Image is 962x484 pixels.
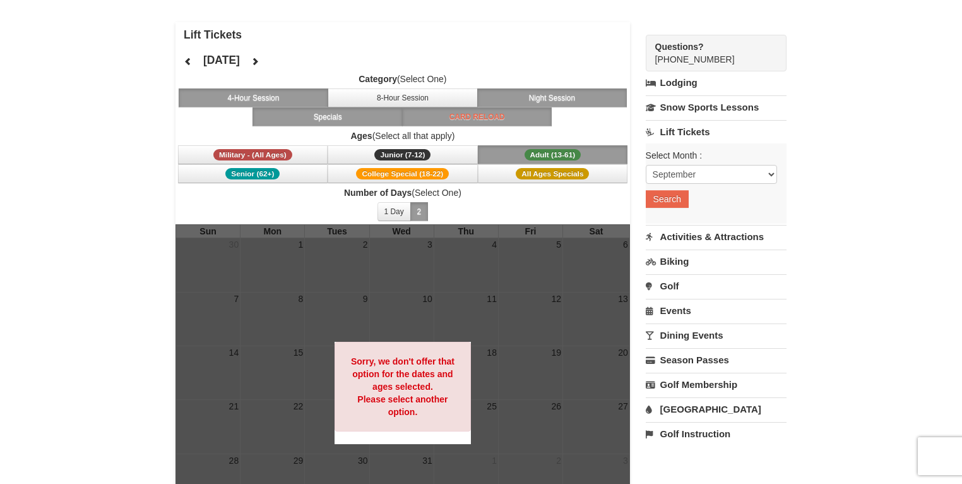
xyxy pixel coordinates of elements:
a: Golf [646,274,787,298]
strong: Sorry, we don't offer that option for the dates and ages selected. Please select another option. [351,356,454,417]
span: Military - (All Ages) [213,149,292,160]
h4: [DATE] [203,54,240,66]
span: Junior (7-12) [374,149,431,160]
a: Golf Instruction [646,422,787,445]
button: Specials [252,107,403,126]
button: Junior (7-12) [328,145,478,164]
span: All Ages Specials [516,168,589,179]
a: Lodging [646,71,787,94]
button: Night Session [477,88,627,107]
button: Card Reload [402,107,552,126]
label: (Select One) [175,186,630,199]
span: College Special (18-22) [356,168,449,179]
a: Golf Membership [646,373,787,396]
button: College Special (18-22) [328,164,478,183]
strong: Ages [350,131,372,141]
button: Search [646,190,689,208]
label: Select Month : [646,149,777,162]
button: 8-Hour Session [328,88,478,107]
strong: Number of Days [344,188,412,198]
strong: Questions? [655,42,704,52]
span: Adult (13-61) [525,149,581,160]
span: [PHONE_NUMBER] [655,40,764,64]
button: Military - (All Ages) [178,145,328,164]
a: Activities & Attractions [646,225,787,248]
span: Senior (62+) [225,168,280,179]
a: [GEOGRAPHIC_DATA] [646,397,787,421]
button: 1 Day [377,202,411,221]
label: (Select One) [175,73,630,85]
button: 4-Hour Session [179,88,329,107]
a: Events [646,299,787,322]
a: Biking [646,250,787,273]
label: (Select all that apply) [175,130,630,142]
h4: Lift Tickets [184,28,630,41]
button: All Ages Specials [478,164,628,183]
button: Adult (13-61) [478,145,628,164]
a: Snow Sports Lessons [646,95,787,119]
button: Senior (62+) [178,164,328,183]
button: 2 [410,202,429,221]
a: Dining Events [646,324,787,347]
a: Season Passes [646,348,787,372]
a: Lift Tickets [646,120,787,143]
strong: Category [359,74,397,84]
